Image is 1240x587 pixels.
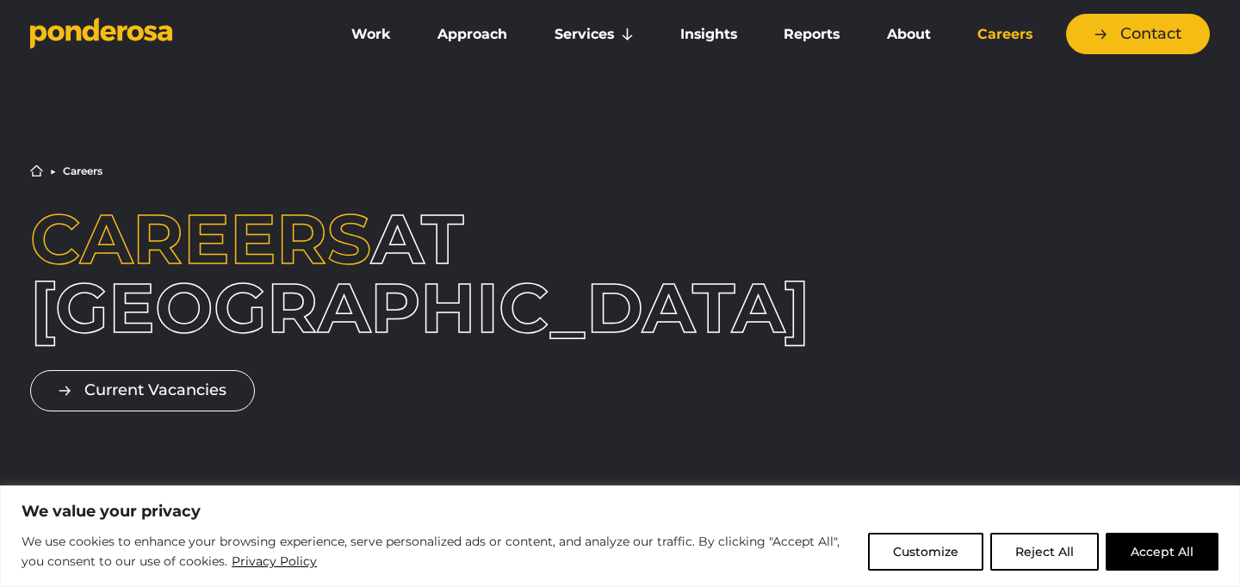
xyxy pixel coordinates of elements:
[22,501,1218,522] p: We value your privacy
[868,533,983,571] button: Customize
[958,16,1052,53] a: Careers
[764,16,859,53] a: Reports
[990,533,1099,571] button: Reject All
[30,205,506,343] h1: at [GEOGRAPHIC_DATA]
[63,166,102,176] li: Careers
[332,16,411,53] a: Work
[231,551,318,572] a: Privacy Policy
[535,16,654,53] a: Services
[50,166,56,176] li: ▶︎
[30,370,255,411] a: Current Vacancies
[866,16,950,53] a: About
[30,17,306,52] a: Go to homepage
[660,16,757,53] a: Insights
[418,16,527,53] a: Approach
[1066,14,1210,54] a: Contact
[22,532,855,572] p: We use cookies to enhance your browsing experience, serve personalized ads or content, and analyz...
[30,164,43,177] a: Home
[1106,533,1218,571] button: Accept All
[30,197,371,281] span: Careers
